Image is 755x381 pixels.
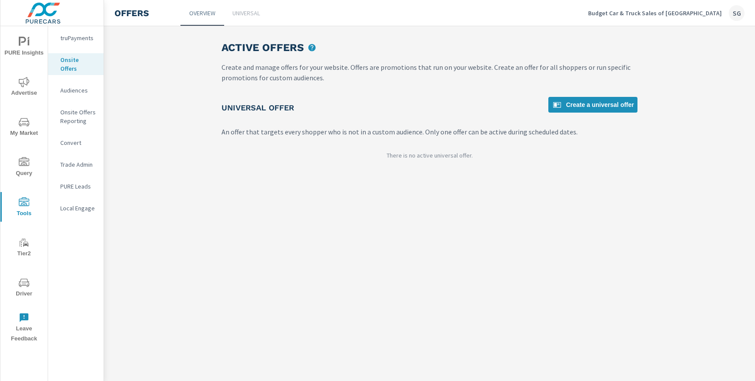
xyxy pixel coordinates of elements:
[3,197,45,219] span: Tools
[60,108,97,125] p: Onsite Offers Reporting
[222,40,304,55] h3: Active Offers
[3,157,45,178] span: Query
[729,5,745,21] div: SG
[0,26,48,347] div: nav menu
[552,100,634,110] span: Create a universal offer
[60,182,97,191] p: PURE Leads
[222,103,294,113] h5: Universal Offer
[222,127,637,137] p: An offer that targets every shopper who is not in a custom audience. Only one offer can be active...
[387,151,473,160] p: There is no active universal offer.
[114,8,149,18] h4: Offers
[60,160,97,169] p: Trade Admin
[48,202,104,215] div: Local Engage
[189,9,215,17] p: Overview
[60,34,97,42] p: truPayments
[3,312,45,344] span: Leave Feedback
[48,180,104,193] div: PURE Leads
[60,55,97,73] p: Onsite Offers
[3,77,45,98] span: Advertise
[48,31,104,45] div: truPayments
[588,9,722,17] p: Budget Car & Truck Sales of [GEOGRAPHIC_DATA]
[48,106,104,127] div: Onsite Offers Reporting
[3,37,45,58] span: PURE Insights
[48,84,104,97] div: Audiences
[3,117,45,138] span: My Market
[48,53,104,75] div: Onsite Offers
[3,278,45,299] span: Driver
[222,62,637,83] p: Create and manage offers for your website. Offers are promotions that run on your website. Create...
[306,42,318,53] span: upload picture
[48,158,104,171] div: Trade Admin
[48,136,104,149] div: Convert
[60,138,97,147] p: Convert
[60,204,97,213] p: Local Engage
[548,97,637,113] a: Create a universal offer
[3,237,45,259] span: Tier2
[232,9,260,17] p: Universal
[60,86,97,95] p: Audiences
